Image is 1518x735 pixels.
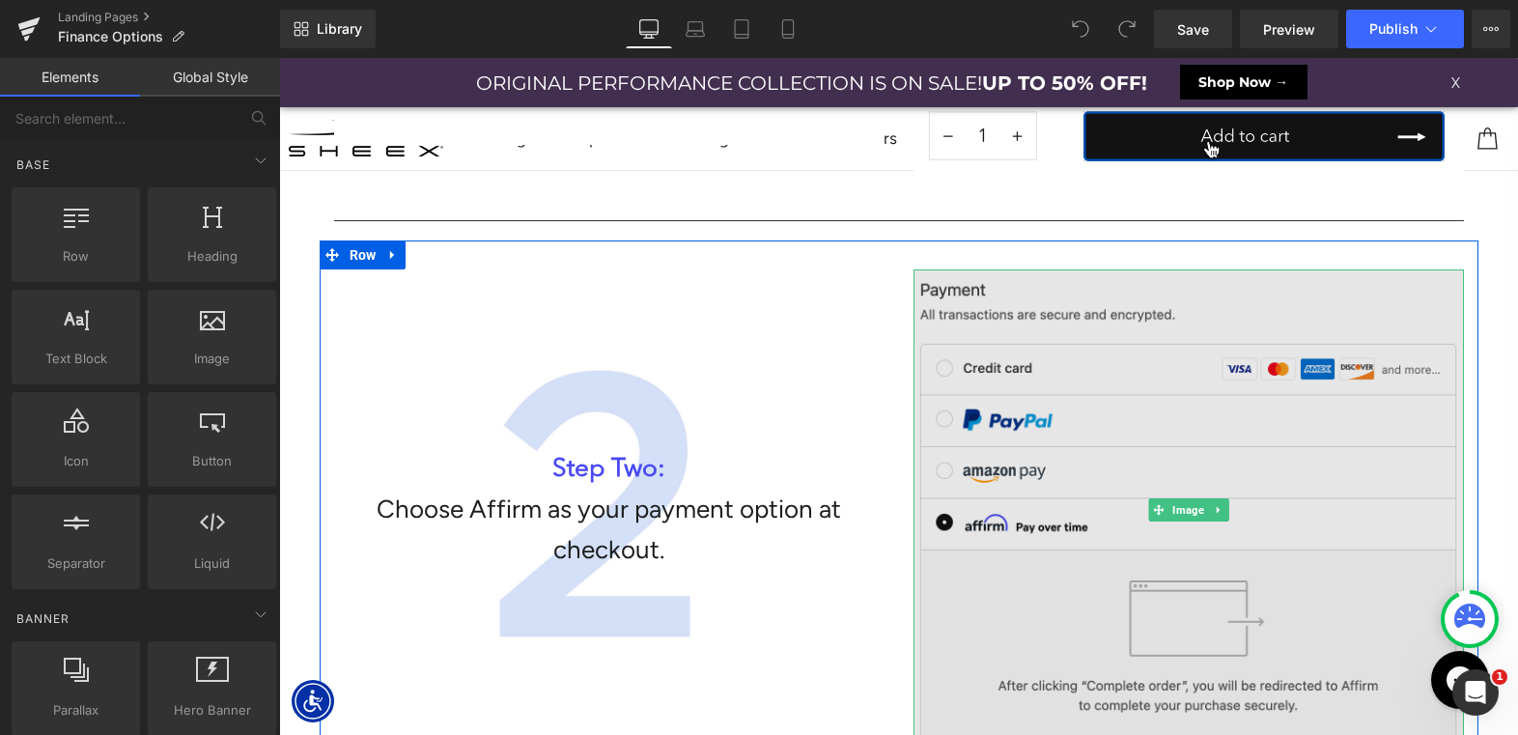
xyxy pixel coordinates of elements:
[1177,19,1209,40] span: Save
[273,399,386,424] font: Step Two:
[13,622,55,664] div: Accessibility Menu
[765,10,811,48] a: Mobile
[58,29,163,44] span: Finance Options
[1492,669,1507,685] span: 1
[1061,10,1100,48] button: Undo
[1472,10,1510,48] button: More
[154,451,270,471] span: Button
[55,432,605,512] p: Choose Affirm as your payment option at checkout.
[1162,4,1192,46] div: X
[1142,586,1220,658] iframe: Gorgias live chat messenger
[929,440,949,464] a: Expand / Collapse
[1369,21,1418,37] span: Publish
[1172,17,1181,33] font: X
[1452,669,1499,716] iframe: Intercom live chat
[718,10,765,48] a: Tablet
[901,7,1028,42] div: Shop Now →
[919,15,1009,33] span: Shop Now →
[17,553,134,574] span: Separator
[1108,10,1146,48] button: Redo
[58,10,280,25] a: Landing Pages
[17,246,134,267] span: Row
[154,700,270,721] span: Hero Banner
[101,183,126,212] a: Expand / Collapse
[672,10,718,48] a: Laptop
[1346,10,1464,48] button: Publish
[17,349,134,369] span: Text Block
[1263,19,1315,40] span: Preview
[197,14,868,37] span: ORIGINAL PERFORMANCE COLLECTION IS ON SALE!
[14,155,52,174] span: Base
[154,553,270,574] span: Liquid
[154,246,270,267] span: Heading
[140,58,280,97] a: Global Style
[14,609,71,628] span: Banner
[66,183,102,212] span: Row
[889,440,929,464] span: Image
[317,20,362,38] span: Library
[17,451,134,471] span: Icon
[280,10,376,48] a: New Library
[17,700,134,721] span: Parallax
[1240,10,1338,48] a: Preview
[626,10,672,48] a: Desktop
[703,14,868,37] strong: UP TO 50% OFF!
[154,349,270,369] span: Image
